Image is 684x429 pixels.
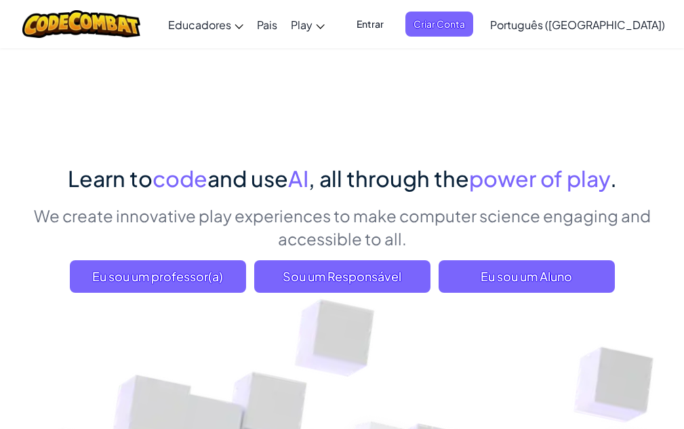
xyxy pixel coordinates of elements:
[168,18,231,32] span: Educadores
[439,260,615,293] button: Eu sou um Aluno
[161,6,250,43] a: Educadores
[70,260,246,293] a: Eu sou um professor(a)
[308,165,469,192] span: , all through the
[610,165,617,192] span: .
[348,12,392,37] button: Entrar
[250,6,284,43] a: Pais
[22,10,141,38] img: CodeCombat logo
[405,12,473,37] button: Criar Conta
[153,165,207,192] span: code
[68,165,153,192] span: Learn to
[490,18,665,32] span: Português ([GEOGRAPHIC_DATA])
[288,165,308,192] span: AI
[207,165,288,192] span: and use
[469,165,610,192] span: power of play
[284,6,331,43] a: Play
[254,260,430,293] a: Sou um Responsável
[483,6,672,43] a: Português ([GEOGRAPHIC_DATA])
[24,204,661,250] p: We create innovative play experiences to make computer science engaging and accessible to all.
[291,18,313,32] span: Play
